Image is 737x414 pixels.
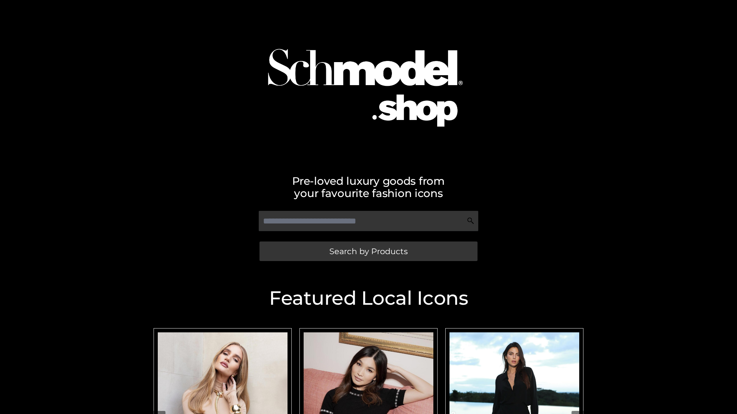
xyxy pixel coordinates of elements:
span: Search by Products [329,247,408,255]
h2: Featured Local Icons​ [150,289,587,308]
a: Search by Products [259,242,478,261]
img: Search Icon [467,217,474,225]
h2: Pre-loved luxury goods from your favourite fashion icons [150,175,587,199]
